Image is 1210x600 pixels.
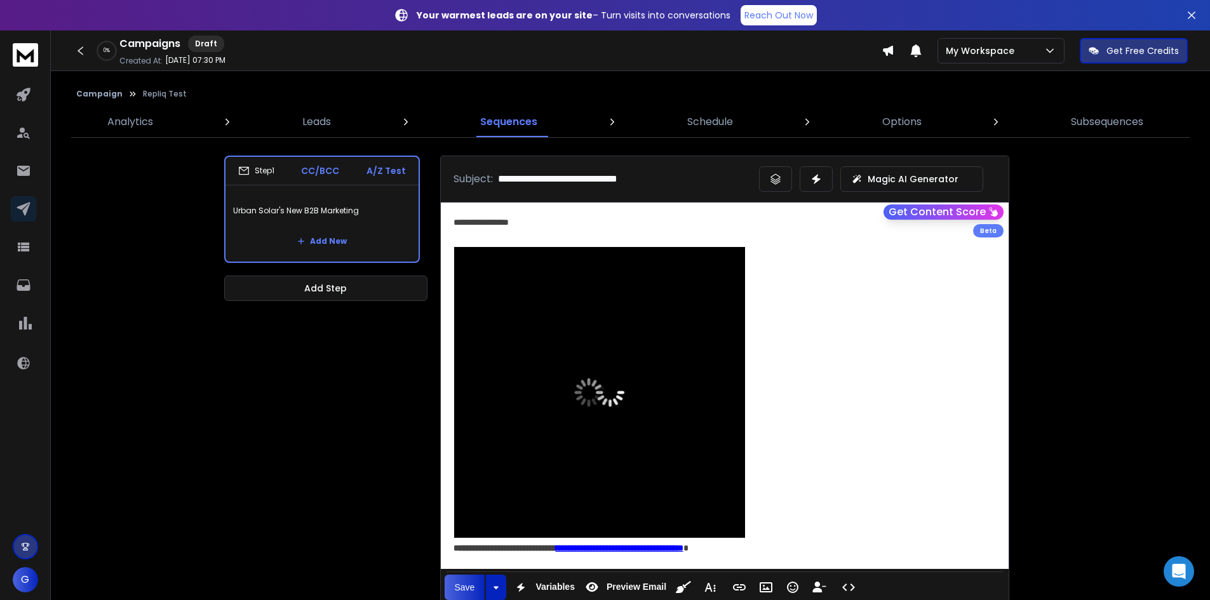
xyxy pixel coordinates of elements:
[837,575,861,600] button: Code View
[454,171,493,187] p: Subject:
[445,575,485,600] button: Save
[744,9,813,22] p: Reach Out Now
[875,107,929,137] a: Options
[973,224,1004,237] div: Beta
[533,582,577,592] span: Variables
[680,107,741,137] a: Schedule
[143,89,187,99] p: Repliq Test
[119,56,163,66] p: Created At:
[119,36,180,51] h1: Campaigns
[100,107,161,137] a: Analytics
[224,276,427,301] button: Add Step
[473,107,545,137] a: Sequences
[741,5,817,25] a: Reach Out Now
[417,9,593,22] strong: Your warmest leads are on your site
[13,567,38,592] button: G
[13,43,38,67] img: logo
[1071,114,1143,130] p: Subsequences
[1063,107,1151,137] a: Subsequences
[754,575,778,600] button: Insert Image (Ctrl+P)
[1106,44,1179,57] p: Get Free Credits
[287,229,357,254] button: Add New
[781,575,805,600] button: Emoticons
[301,164,339,177] p: CC/BCC
[882,114,922,130] p: Options
[76,89,123,99] button: Campaign
[604,582,669,592] span: Preview Email
[366,164,406,177] p: A/Z Test
[233,193,411,229] p: Urban Solar's New B2B Marketing
[946,44,1019,57] p: My Workspace
[868,173,958,185] p: Magic AI Generator
[302,114,331,130] p: Leads
[1164,556,1194,587] div: Open Intercom Messenger
[840,166,983,192] button: Magic AI Generator
[417,9,730,22] p: – Turn visits into conversations
[188,36,224,52] div: Draft
[238,165,274,177] div: Step 1
[884,204,1004,220] button: Get Content Score
[698,575,722,600] button: More Text
[580,575,669,600] button: Preview Email
[1080,38,1188,63] button: Get Free Credits
[224,156,420,263] li: Step1CC/BCCA/Z TestUrban Solar's New B2B MarketingAdd New
[165,55,225,65] p: [DATE] 07:30 PM
[509,575,577,600] button: Variables
[687,114,733,130] p: Schedule
[104,47,110,55] p: 0 %
[807,575,831,600] button: Insert Unsubscribe Link
[295,107,339,137] a: Leads
[480,114,537,130] p: Sequences
[727,575,751,600] button: Insert Link (Ctrl+K)
[671,575,696,600] button: Clean HTML
[107,114,153,130] p: Analytics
